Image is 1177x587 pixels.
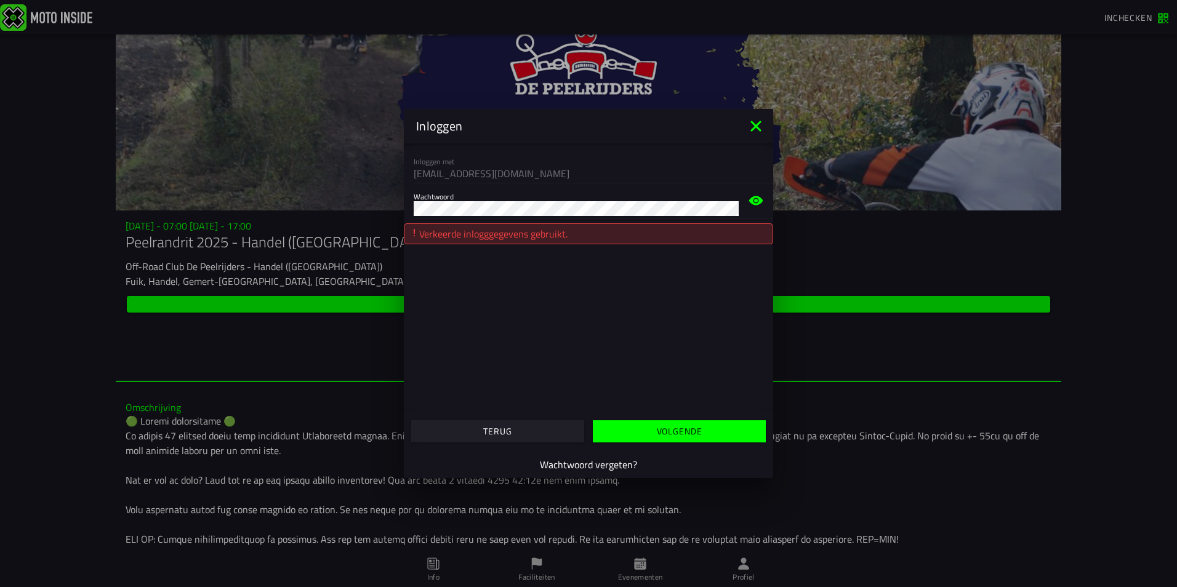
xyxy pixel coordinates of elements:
[411,420,584,442] ion-button: Terug
[414,201,739,216] input: Wachtwoord
[657,427,702,436] ion-text: Volgende
[414,166,763,181] input: Inloggen met
[540,457,637,472] ion-text: Wachtwoord vergeten?
[404,223,773,244] div: Verkeerde inlogggegevens gebruikt.
[404,117,746,135] ion-title: Inloggen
